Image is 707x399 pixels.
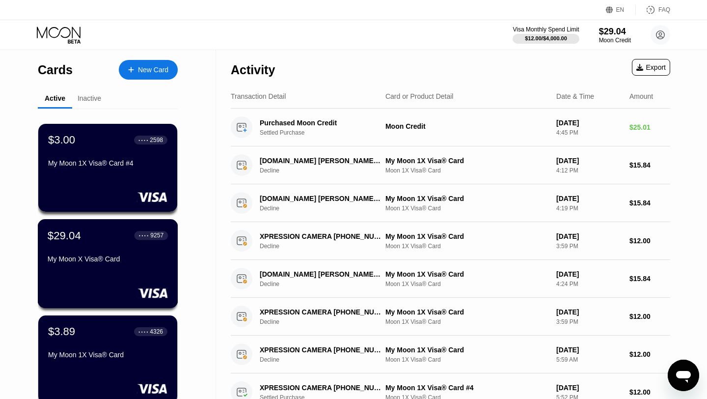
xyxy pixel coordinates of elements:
[260,195,382,202] div: [DOMAIN_NAME] [PERSON_NAME] HK
[150,232,163,239] div: 9257
[629,161,670,169] div: $15.84
[48,159,167,167] div: My Moon 1X Visa® Card #4
[260,281,392,287] div: Decline
[629,92,653,100] div: Amount
[260,129,392,136] div: Settled Purchase
[556,167,622,174] div: 4:12 PM
[38,63,73,77] div: Cards
[231,92,286,100] div: Transaction Detail
[629,123,670,131] div: $25.01
[260,157,382,165] div: [DOMAIN_NAME] [PERSON_NAME] HK
[385,308,548,316] div: My Moon 1X Visa® Card
[385,232,548,240] div: My Moon 1X Visa® Card
[78,94,101,102] div: Inactive
[260,384,382,392] div: XPRESSION CAMERA [PHONE_NUMBER] JP
[556,129,622,136] div: 4:45 PM
[260,167,392,174] div: Decline
[385,243,548,250] div: Moon 1X Visa® Card
[556,384,622,392] div: [DATE]
[385,270,548,278] div: My Moon 1X Visa® Card
[231,222,670,260] div: XPRESSION CAMERA [PHONE_NUMBER] JPDeclineMy Moon 1X Visa® CardMoon 1X Visa® Card[DATE]3:59 PM$12.00
[629,199,670,207] div: $15.84
[629,350,670,358] div: $12.00
[556,270,622,278] div: [DATE]
[385,384,548,392] div: My Moon 1X Visa® Card #4
[629,313,670,320] div: $12.00
[260,346,382,354] div: XPRESSION CAMERA [PHONE_NUMBER] JP
[260,119,382,127] div: Purchased Moon Credit
[525,35,567,41] div: $12.00 / $4,000.00
[513,26,579,44] div: Visa Monthly Spend Limit$12.00/$4,000.00
[556,205,622,212] div: 4:19 PM
[556,318,622,325] div: 3:59 PM
[48,325,75,338] div: $3.89
[231,109,670,146] div: Purchased Moon CreditSettled PurchaseMoon Credit[DATE]4:45 PM$25.01
[48,351,167,359] div: My Moon 1X Visa® Card
[260,356,392,363] div: Decline
[556,92,594,100] div: Date & Time
[385,356,548,363] div: Moon 1X Visa® Card
[139,234,149,237] div: ● ● ● ●
[606,5,636,15] div: EN
[150,328,163,335] div: 4326
[385,195,548,202] div: My Moon 1X Visa® Card
[231,184,670,222] div: [DOMAIN_NAME] [PERSON_NAME] HKDeclineMy Moon 1X Visa® CardMoon 1X Visa® Card[DATE]4:19 PM$15.84
[385,318,548,325] div: Moon 1X Visa® Card
[513,26,579,33] div: Visa Monthly Spend Limit
[556,281,622,287] div: 4:24 PM
[260,270,382,278] div: [DOMAIN_NAME] [PERSON_NAME] HK
[599,37,631,44] div: Moon Credit
[556,119,622,127] div: [DATE]
[385,167,548,174] div: Moon 1X Visa® Card
[599,27,631,37] div: $29.04
[556,308,622,316] div: [DATE]
[636,63,666,71] div: Export
[45,94,65,102] div: Active
[668,360,699,391] iframe: Button to launch messaging window
[556,195,622,202] div: [DATE]
[260,318,392,325] div: Decline
[556,232,622,240] div: [DATE]
[629,237,670,245] div: $12.00
[556,243,622,250] div: 3:59 PM
[48,229,81,242] div: $29.04
[38,124,177,212] div: $3.00● ● ● ●2598My Moon 1X Visa® Card #4
[385,122,548,130] div: Moon Credit
[231,146,670,184] div: [DOMAIN_NAME] [PERSON_NAME] HKDeclineMy Moon 1X Visa® CardMoon 1X Visa® Card[DATE]4:12 PM$15.84
[658,6,670,13] div: FAQ
[138,330,148,333] div: ● ● ● ●
[385,281,548,287] div: Moon 1X Visa® Card
[231,260,670,298] div: [DOMAIN_NAME] [PERSON_NAME] HKDeclineMy Moon 1X Visa® CardMoon 1X Visa® Card[DATE]4:24 PM$15.84
[556,356,622,363] div: 5:59 AM
[556,346,622,354] div: [DATE]
[48,255,168,263] div: My Moon X Visa® Card
[385,346,548,354] div: My Moon 1X Visa® Card
[260,205,392,212] div: Decline
[138,66,168,74] div: New Card
[636,5,670,15] div: FAQ
[231,336,670,373] div: XPRESSION CAMERA [PHONE_NUMBER] JPDeclineMy Moon 1X Visa® CardMoon 1X Visa® Card[DATE]5:59 AM$12.00
[150,137,163,143] div: 2598
[616,6,625,13] div: EN
[385,157,548,165] div: My Moon 1X Visa® Card
[385,205,548,212] div: Moon 1X Visa® Card
[556,157,622,165] div: [DATE]
[231,298,670,336] div: XPRESSION CAMERA [PHONE_NUMBER] JPDeclineMy Moon 1X Visa® CardMoon 1X Visa® Card[DATE]3:59 PM$12.00
[48,134,75,146] div: $3.00
[385,92,454,100] div: Card or Product Detail
[260,243,392,250] div: Decline
[231,63,275,77] div: Activity
[138,139,148,142] div: ● ● ● ●
[599,27,631,44] div: $29.04Moon Credit
[629,275,670,283] div: $15.84
[260,308,382,316] div: XPRESSION CAMERA [PHONE_NUMBER] JP
[632,59,670,76] div: Export
[119,60,178,80] div: New Card
[38,220,177,308] div: $29.04● ● ● ●9257My Moon X Visa® Card
[629,388,670,396] div: $12.00
[260,232,382,240] div: XPRESSION CAMERA [PHONE_NUMBER] JP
